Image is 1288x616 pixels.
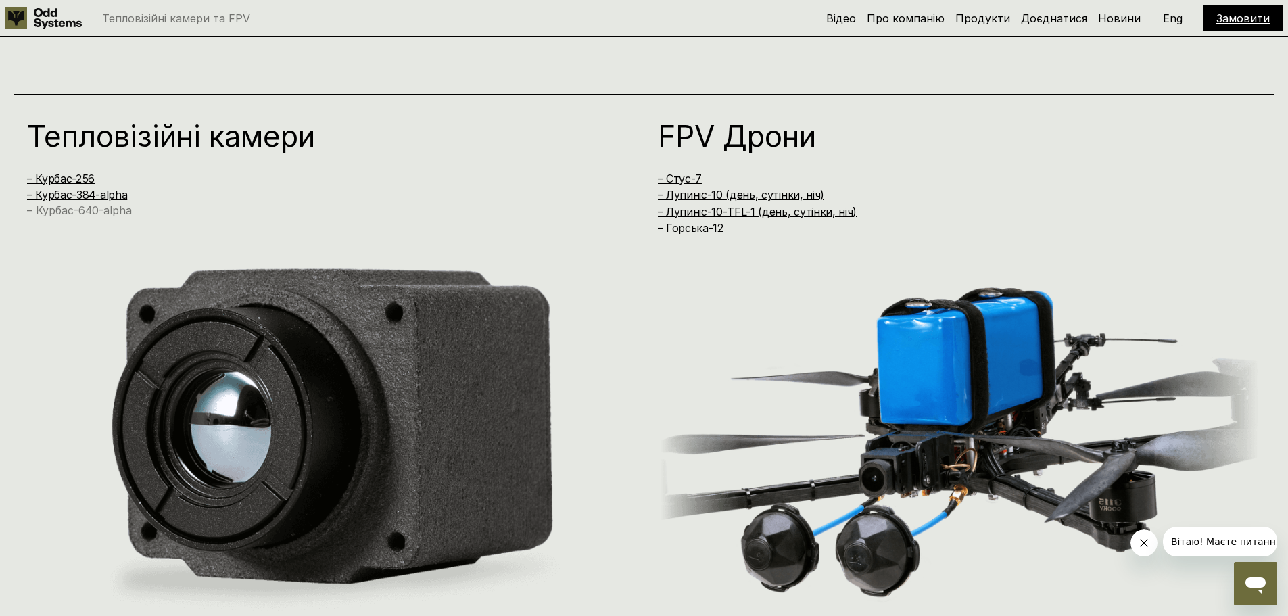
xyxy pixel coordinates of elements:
a: Про компанію [867,11,945,25]
p: Тепловізійні камери та FPV [102,13,250,24]
iframe: Кнопка запуска окна обмена сообщениями [1234,562,1277,605]
a: – Курбас-640-alpha [27,204,132,217]
a: Продукти [955,11,1010,25]
iframe: Закрыть сообщение [1130,529,1158,556]
a: – Горська-12 [658,221,723,235]
a: Відео [826,11,856,25]
a: – Курбас-256 [27,172,95,185]
h1: FPV Дрони [658,121,1225,151]
a: – Стус-7 [658,172,702,185]
a: – Лупиніс-10-TFL-1 (день, сутінки, ніч) [658,205,857,218]
a: Замовити [1216,11,1270,25]
a: Новини [1098,11,1141,25]
h1: Тепловізійні камери [27,121,594,151]
p: Eng [1163,13,1183,24]
a: – Курбас-384-alpha [27,188,127,202]
span: Вітаю! Маєте питання? [8,9,124,20]
iframe: Сообщение от компании [1163,527,1277,556]
a: Доєднатися [1021,11,1087,25]
a: – Лупиніс-10 (день, сутінки, ніч) [658,188,824,202]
